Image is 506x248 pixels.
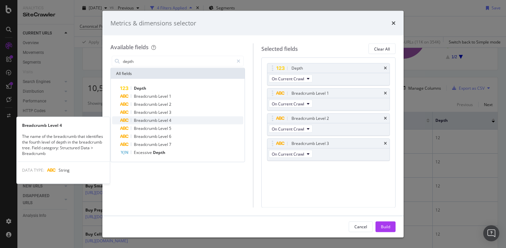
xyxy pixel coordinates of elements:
[269,75,313,83] button: On Current Crawl
[267,88,390,111] div: Breadcrumb Level 1timesOn Current Crawl
[134,134,158,139] span: Breadcrumb
[269,150,313,158] button: On Current Crawl
[267,63,390,86] div: DepthtimesOn Current Crawl
[134,150,153,155] span: Excessive
[374,46,390,52] div: Clear All
[169,117,171,123] span: 4
[267,139,390,161] div: Breadcrumb Level 3timesOn Current Crawl
[169,134,171,139] span: 6
[158,117,169,123] span: Level
[384,91,387,95] div: times
[134,126,158,131] span: Breadcrumb
[134,109,158,115] span: Breadcrumb
[134,93,158,99] span: Breadcrumb
[158,142,169,147] span: Level
[134,85,146,91] span: Depth
[110,44,149,51] div: Available fields
[384,116,387,120] div: times
[291,90,329,97] div: Breadcrumb Level 1
[375,221,396,232] button: Build
[354,224,367,229] div: Cancel
[272,151,304,157] span: On Current Crawl
[272,101,304,106] span: On Current Crawl
[134,101,158,107] span: Breadcrumb
[110,19,196,27] div: Metrics & dimensions selector
[291,115,329,122] div: Breadcrumb Level 2
[272,126,304,132] span: On Current Crawl
[134,142,158,147] span: Breadcrumb
[122,56,234,66] input: Search by field name
[169,93,171,99] span: 1
[291,140,329,147] div: Breadcrumb Level 3
[158,134,169,139] span: Level
[261,45,298,53] div: Selected fields
[368,44,396,54] button: Clear All
[153,150,165,155] span: Depth
[158,109,169,115] span: Level
[384,66,387,70] div: times
[269,125,313,133] button: On Current Crawl
[384,142,387,146] div: times
[169,126,171,131] span: 5
[272,76,304,81] span: On Current Crawl
[269,100,313,108] button: On Current Crawl
[158,101,169,107] span: Level
[158,93,169,99] span: Level
[169,109,171,115] span: 3
[111,68,245,79] div: All fields
[483,225,499,241] div: Open Intercom Messenger
[291,65,303,72] div: Depth
[381,224,390,229] div: Build
[349,221,373,232] button: Cancel
[267,113,390,136] div: Breadcrumb Level 2timesOn Current Crawl
[169,101,171,107] span: 2
[392,19,396,27] div: times
[17,122,110,128] div: Breadcrumb Level 4
[17,133,110,156] div: The name of the breadcrumb that identifies the fourth level of depth in the breadcrumb tree. Fiel...
[134,117,158,123] span: Breadcrumb
[169,142,171,147] span: 7
[158,126,169,131] span: Level
[102,11,404,237] div: modal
